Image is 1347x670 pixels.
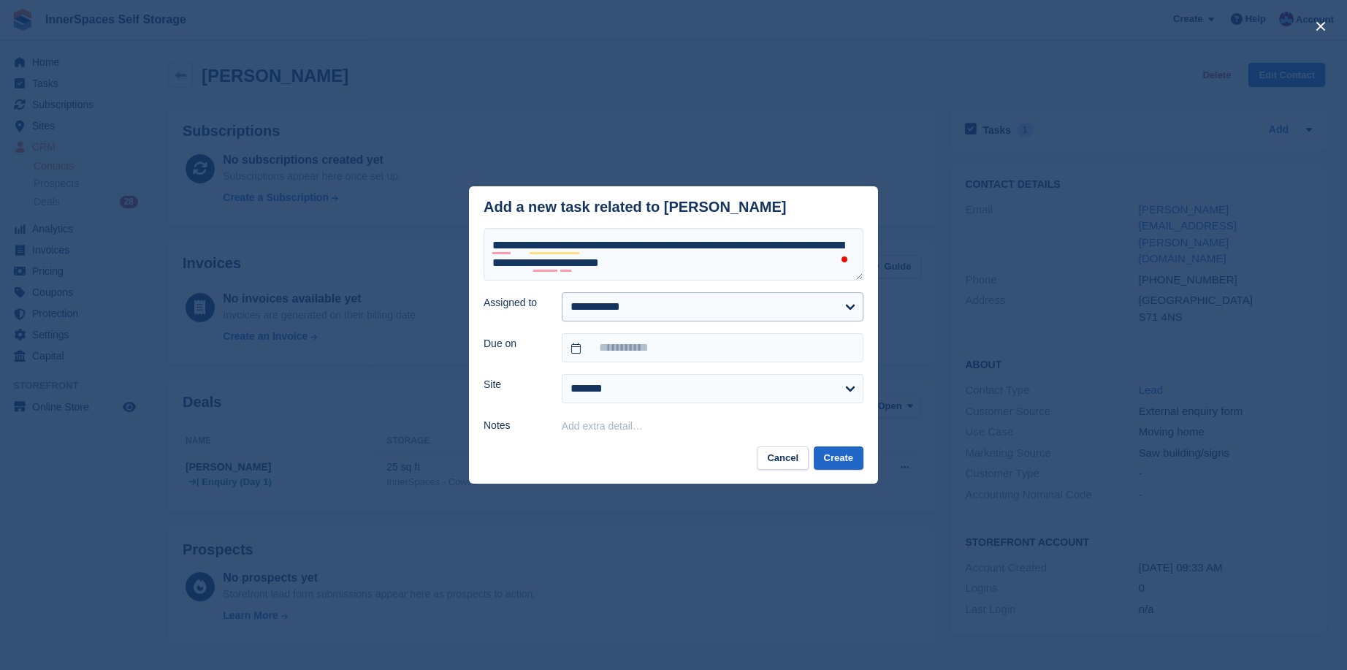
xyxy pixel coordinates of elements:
label: Due on [484,336,544,351]
textarea: To enrich screen reader interactions, please activate Accessibility in Grammarly extension settings [484,228,863,281]
label: Site [484,377,544,392]
button: Cancel [757,446,809,471]
button: close [1309,15,1332,38]
label: Notes [484,418,544,433]
button: Add extra detail… [562,420,643,432]
button: Create [814,446,863,471]
div: Add a new task related to [PERSON_NAME] [484,199,787,216]
label: Assigned to [484,295,544,311]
